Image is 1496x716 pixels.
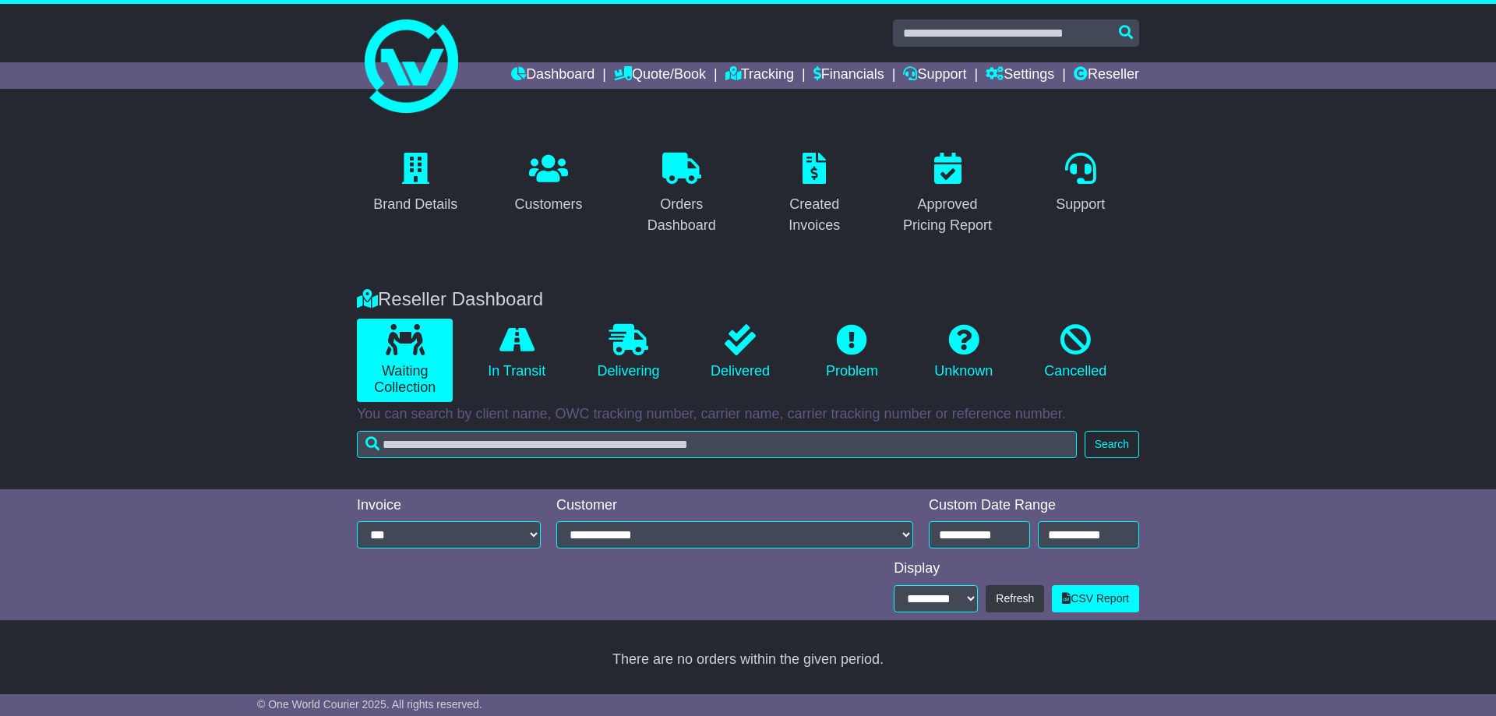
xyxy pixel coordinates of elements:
a: In Transit [468,319,564,386]
div: Custom Date Range [929,497,1139,514]
a: Delivered [692,319,788,386]
div: Approved Pricing Report [899,194,997,236]
a: Dashboard [511,62,595,89]
div: Customer [556,497,913,514]
div: Support [1056,194,1105,215]
a: Support [903,62,966,89]
a: Delivering [580,319,676,386]
a: Problem [804,319,900,386]
div: Display [894,560,1139,577]
a: CSV Report [1052,585,1139,612]
a: Created Invoices [756,147,873,242]
div: Invoice [357,497,541,514]
a: Reseller [1074,62,1139,89]
a: Brand Details [363,147,467,220]
a: Financials [813,62,884,89]
div: There are no orders within the given period. [357,651,1139,668]
a: Approved Pricing Report [889,147,1007,242]
a: Settings [986,62,1054,89]
a: Orders Dashboard [623,147,740,242]
a: Cancelled [1028,319,1124,386]
div: Customers [514,194,582,215]
div: Reseller Dashboard [349,288,1147,311]
a: Customers [504,147,592,220]
button: Refresh [986,585,1044,612]
a: Unknown [916,319,1011,386]
div: Created Invoices [766,194,863,236]
p: You can search by client name, OWC tracking number, carrier name, carrier tracking number or refe... [357,406,1139,423]
div: Orders Dashboard [633,194,730,236]
button: Search [1085,431,1139,458]
a: Quote/Book [614,62,706,89]
a: Waiting Collection [357,319,453,402]
div: Brand Details [373,194,457,215]
a: Support [1046,147,1115,220]
a: Tracking [725,62,794,89]
span: © One World Courier 2025. All rights reserved. [257,698,482,711]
